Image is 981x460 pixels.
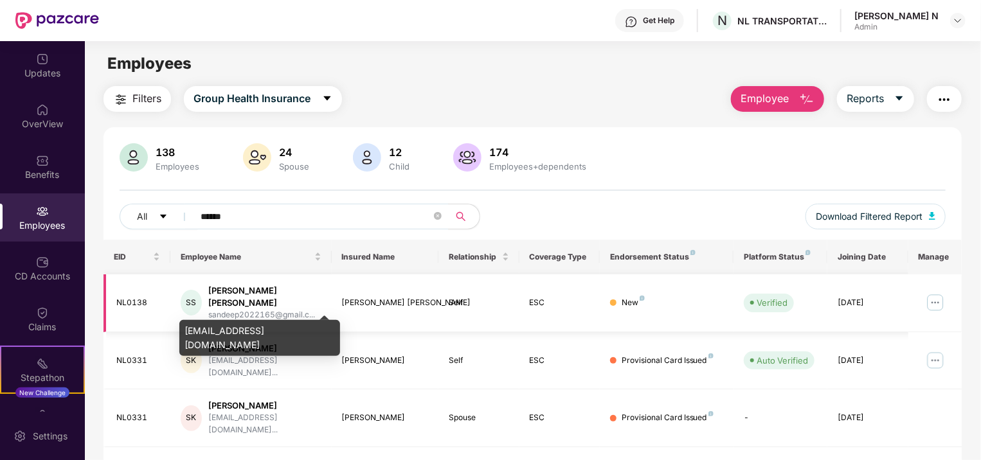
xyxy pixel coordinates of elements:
span: Employee [741,91,789,107]
span: caret-down [894,93,905,105]
img: svg+xml;base64,PHN2ZyBpZD0iQ2xhaW0iIHhtbG5zPSJodHRwOi8vd3d3LnczLm9yZy8yMDAwL3N2ZyIgd2lkdGg9IjIwIi... [36,306,49,319]
div: Platform Status [744,252,817,262]
span: Reports [847,91,884,107]
div: Spouse [276,161,312,172]
div: NL0331 [116,412,160,424]
div: ESC [530,355,589,367]
img: manageButton [925,292,946,313]
div: Verified [757,296,788,309]
img: svg+xml;base64,PHN2ZyB4bWxucz0iaHR0cDovL3d3dy53My5vcmcvMjAwMC9zdmciIHhtbG5zOnhsaW5rPSJodHRwOi8vd3... [929,212,935,220]
img: svg+xml;base64,PHN2ZyB4bWxucz0iaHR0cDovL3d3dy53My5vcmcvMjAwMC9zdmciIHdpZHRoPSIyNCIgaGVpZ2h0PSIyNC... [937,92,952,107]
th: Insured Name [332,240,439,274]
span: Employees [107,54,192,73]
div: [DATE] [838,412,897,424]
img: svg+xml;base64,PHN2ZyB4bWxucz0iaHR0cDovL3d3dy53My5vcmcvMjAwMC9zdmciIHhtbG5zOnhsaW5rPSJodHRwOi8vd3... [120,143,148,172]
span: Group Health Insurance [194,91,310,107]
td: - [733,389,827,447]
img: manageButton [925,350,946,371]
img: svg+xml;base64,PHN2ZyB4bWxucz0iaHR0cDovL3d3dy53My5vcmcvMjAwMC9zdmciIHhtbG5zOnhsaW5rPSJodHRwOi8vd3... [453,143,482,172]
span: Filters [132,91,161,107]
div: 12 [386,146,412,159]
img: svg+xml;base64,PHN2ZyB4bWxucz0iaHR0cDovL3d3dy53My5vcmcvMjAwMC9zdmciIHhtbG5zOnhsaW5rPSJodHRwOi8vd3... [243,143,271,172]
div: ESC [530,297,589,309]
img: svg+xml;base64,PHN2ZyBpZD0iU2V0dGluZy0yMHgyMCIgeG1sbnM9Imh0dHA6Ly93d3cudzMub3JnLzIwMDAvc3ZnIiB3aW... [14,430,26,443]
img: svg+xml;base64,PHN2ZyB4bWxucz0iaHR0cDovL3d3dy53My5vcmcvMjAwMC9zdmciIHdpZHRoPSIyNCIgaGVpZ2h0PSIyNC... [113,92,129,107]
div: NL0138 [116,297,160,309]
div: [EMAIL_ADDRESS][DOMAIN_NAME]... [208,355,321,379]
div: [PERSON_NAME] N [854,10,939,22]
div: sandeep2022165@gmail.c... [208,309,321,321]
img: svg+xml;base64,PHN2ZyBpZD0iRW5kb3JzZW1lbnRzIiB4bWxucz0iaHR0cDovL3d3dy53My5vcmcvMjAwMC9zdmciIHdpZH... [36,408,49,421]
div: Self [449,355,509,367]
div: Auto Verified [757,354,808,367]
img: svg+xml;base64,PHN2ZyBpZD0iQmVuZWZpdHMiIHhtbG5zPSJodHRwOi8vd3d3LnczLm9yZy8yMDAwL3N2ZyIgd2lkdGg9Ij... [36,154,49,167]
div: Settings [29,430,71,443]
button: Download Filtered Report [806,204,946,229]
div: [EMAIL_ADDRESS][DOMAIN_NAME] [179,320,340,356]
div: SS [181,290,201,315]
span: N [717,13,727,28]
span: Relationship [449,252,499,262]
button: Reportscaret-down [837,86,914,112]
div: [PERSON_NAME] [208,400,321,412]
img: svg+xml;base64,PHN2ZyBpZD0iSG9tZSIgeG1sbnM9Imh0dHA6Ly93d3cudzMub3JnLzIwMDAvc3ZnIiB3aWR0aD0iMjAiIG... [36,103,49,116]
div: New Challenge [15,387,69,398]
div: Employees [153,161,202,172]
div: 138 [153,146,202,159]
th: Coverage Type [519,240,600,274]
div: Self [449,297,509,309]
div: Employees+dependents [487,161,589,172]
div: [DATE] [838,355,897,367]
img: svg+xml;base64,PHN2ZyB4bWxucz0iaHR0cDovL3d3dy53My5vcmcvMjAwMC9zdmciIHhtbG5zOnhsaW5rPSJodHRwOi8vd3... [353,143,381,172]
img: svg+xml;base64,PHN2ZyB4bWxucz0iaHR0cDovL3d3dy53My5vcmcvMjAwMC9zdmciIHdpZHRoPSI4IiBoZWlnaHQ9IjgiIH... [708,411,714,416]
img: svg+xml;base64,PHN2ZyB4bWxucz0iaHR0cDovL3d3dy53My5vcmcvMjAwMC9zdmciIHdpZHRoPSI4IiBoZWlnaHQ9IjgiIH... [708,353,714,358]
span: search [448,211,473,222]
span: Employee Name [181,252,311,262]
img: svg+xml;base64,PHN2ZyB4bWxucz0iaHR0cDovL3d3dy53My5vcmcvMjAwMC9zdmciIHdpZHRoPSIyMSIgaGVpZ2h0PSIyMC... [36,357,49,370]
img: svg+xml;base64,PHN2ZyBpZD0iRHJvcGRvd24tMzJ4MzIiIHhtbG5zPSJodHRwOi8vd3d3LnczLm9yZy8yMDAwL3N2ZyIgd2... [953,15,963,26]
span: close-circle [434,211,442,223]
div: Provisional Card Issued [622,355,714,367]
img: svg+xml;base64,PHN2ZyBpZD0iSGVscC0zMngzMiIgeG1sbnM9Imh0dHA6Ly93d3cudzMub3JnLzIwMDAvc3ZnIiB3aWR0aD... [625,15,638,28]
div: 24 [276,146,312,159]
div: NL TRANSPORTATION PRIVATE LIMITED [737,15,827,27]
img: svg+xml;base64,PHN2ZyB4bWxucz0iaHR0cDovL3d3dy53My5vcmcvMjAwMC9zdmciIHdpZHRoPSI4IiBoZWlnaHQ9IjgiIH... [640,296,645,301]
div: [EMAIL_ADDRESS][DOMAIN_NAME]... [208,412,321,436]
div: [PERSON_NAME] [342,412,429,424]
img: svg+xml;base64,PHN2ZyB4bWxucz0iaHR0cDovL3d3dy53My5vcmcvMjAwMC9zdmciIHdpZHRoPSI4IiBoZWlnaHQ9IjgiIH... [806,250,811,255]
div: [PERSON_NAME] [PERSON_NAME] [208,285,321,309]
th: Relationship [438,240,519,274]
div: [DATE] [838,297,897,309]
div: ESC [530,412,589,424]
th: Employee Name [170,240,331,274]
img: svg+xml;base64,PHN2ZyB4bWxucz0iaHR0cDovL3d3dy53My5vcmcvMjAwMC9zdmciIHdpZHRoPSI4IiBoZWlnaHQ9IjgiIH... [690,250,696,255]
button: Group Health Insurancecaret-down [184,86,342,112]
div: Get Help [643,15,674,26]
img: svg+xml;base64,PHN2ZyBpZD0iQ0RfQWNjb3VudHMiIGRhdGEtbmFtZT0iQ0QgQWNjb3VudHMiIHhtbG5zPSJodHRwOi8vd3... [36,256,49,269]
div: Endorsement Status [610,252,724,262]
div: Provisional Card Issued [622,412,714,424]
div: 174 [487,146,589,159]
img: svg+xml;base64,PHN2ZyBpZD0iRW1wbG95ZWVzIiB4bWxucz0iaHR0cDovL3d3dy53My5vcmcvMjAwMC9zdmciIHdpZHRoPS... [36,205,49,218]
button: Employee [731,86,824,112]
div: Stepathon [1,371,84,384]
button: Allcaret-down [120,204,198,229]
img: svg+xml;base64,PHN2ZyB4bWxucz0iaHR0cDovL3d3dy53My5vcmcvMjAwMC9zdmciIHhtbG5zOnhsaW5rPSJodHRwOi8vd3... [799,92,815,107]
span: caret-down [159,212,168,222]
img: svg+xml;base64,PHN2ZyBpZD0iVXBkYXRlZCIgeG1sbnM9Imh0dHA6Ly93d3cudzMub3JnLzIwMDAvc3ZnIiB3aWR0aD0iMj... [36,53,49,66]
th: EID [104,240,170,274]
div: Spouse [449,412,509,424]
div: [PERSON_NAME] [342,355,429,367]
button: Filters [104,86,171,112]
div: SK [181,348,202,373]
img: New Pazcare Logo [15,12,99,29]
span: Download Filtered Report [816,209,923,224]
div: Child [386,161,412,172]
div: [PERSON_NAME] [PERSON_NAME] [342,297,429,309]
span: All [137,209,147,224]
span: EID [114,252,150,262]
th: Joining Date [827,240,908,274]
div: NL0331 [116,355,160,367]
span: caret-down [322,93,332,105]
div: New [622,297,645,309]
